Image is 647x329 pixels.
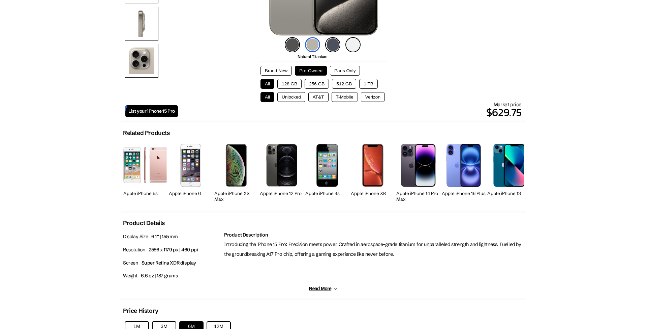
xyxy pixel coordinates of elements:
a: iPhone 12 Pro Apple iPhone 12 Pro [260,140,304,204]
span: 2556 x 1179 px | 460 ppi [149,247,198,253]
span: Super Retina XDR display [142,260,196,266]
h2: Apple iPhone 6s [123,191,167,196]
a: iPhone 6 Apple iPhone 6 [169,140,213,204]
button: 1 TB [359,79,377,89]
button: Pre-Owned [295,66,327,76]
a: iPhone XR Apple iPhone XR [351,140,395,204]
img: iPhone 12 Pro [266,144,297,187]
span: 6.1” | 155 mm [151,234,178,240]
img: blue-titanium-icon [325,37,340,52]
button: Unlocked [277,92,305,102]
button: 512 GB [332,79,356,89]
span: 6.6 oz | 187 grams [141,273,178,279]
button: Parts Only [330,66,360,76]
h2: Apple iPhone 16 Plus [442,191,486,196]
img: iPhone 6s [123,147,167,183]
h2: Apple iPhone 4s [305,191,349,196]
img: iPhone 13 [493,144,525,187]
h2: Price History [123,307,158,314]
a: iPhone 6s Apple iPhone 6s [123,140,167,204]
button: Verizon [361,92,385,102]
h2: Related Products [123,129,170,137]
img: iPhone 4s [306,144,349,187]
h2: Apple iPhone XR [351,191,395,196]
button: T-Mobile [332,92,358,102]
p: Resolution [123,245,221,255]
img: Side [125,7,158,40]
button: All [260,79,274,89]
span: Natural Titanium [298,54,328,59]
a: iPhone 13 Apple iPhone 13 [487,140,531,204]
img: black-titanium-icon [285,37,300,52]
button: AT&T [308,92,329,102]
h2: Apple iPhone 13 [487,191,531,196]
button: 256 GB [305,79,329,89]
div: Market price [178,101,522,120]
h2: Apple iPhone 12 Pro [260,191,304,196]
span: List your iPhone 15 Pro [128,108,175,114]
img: iPhone 16 Plus [446,144,481,187]
button: Read More [309,286,338,292]
a: iPhone 16 Plus Apple iPhone 16 Plus [442,140,486,204]
a: iPhone 14 Pro Max Apple iPhone 14 Pro Max [396,140,440,204]
img: Camera [125,44,158,78]
img: iPhone 14 Pro Max [401,144,436,187]
p: Introducing the iPhone 15 Pro: Precision meets power. Crafted in aerospace-grade titanium for unp... [224,240,524,259]
a: iPhone XS Max Apple iPhone XS Max [214,140,258,204]
img: iPhone 6 [180,144,202,187]
p: $629.75 [178,104,522,120]
button: 128 GB [277,79,302,89]
img: iPhone XR [362,144,384,187]
h2: Product Description [224,232,524,238]
a: List your iPhone 15 Pro [125,105,178,117]
button: All [260,92,274,102]
button: Brand New [260,66,292,76]
h2: Apple iPhone XS Max [214,191,258,202]
p: Screen [123,258,221,268]
a: iPhone 4s Apple iPhone 4s [305,140,349,204]
p: Display Size [123,232,221,242]
img: iPhone XS Max [225,144,247,187]
img: natural-titanium-icon [305,37,320,52]
h2: Apple iPhone 14 Pro Max [396,191,440,202]
h2: Product Details [123,219,165,227]
h2: Apple iPhone 6 [169,191,213,196]
p: Weight [123,271,221,281]
img: white-titanium-icon [345,37,361,52]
